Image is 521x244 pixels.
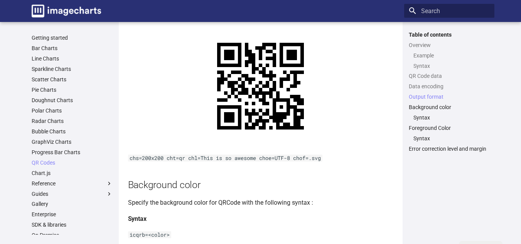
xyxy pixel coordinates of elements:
a: Enterprise [32,211,113,218]
input: Search [404,4,494,18]
a: Image-Charts documentation [29,2,104,20]
nav: Table of contents [404,31,494,153]
code: chs=200x200 cht=qr chl=This is so awesome choe=UTF-8 chof=.svg [128,155,322,162]
label: Guides [32,190,113,197]
nav: Background color [409,114,490,121]
a: SDK & libraries [32,221,113,228]
a: Data encoding [409,83,490,90]
a: Syntax [413,135,490,142]
a: Polar Charts [32,107,113,114]
a: Bar Charts [32,45,113,52]
a: QR Codes [32,159,113,166]
p: Specify the background color for QRCode with the following syntax : [128,198,393,208]
a: Progress Bar Charts [32,149,113,156]
a: GraphViz Charts [32,138,113,145]
a: Doughnut Charts [32,97,113,104]
a: Example [413,52,490,59]
a: Getting started [32,34,113,41]
a: Foreground Color [409,125,490,131]
a: Syntax [413,62,490,69]
a: Background color [409,104,490,111]
a: Gallery [32,200,113,207]
a: Overview [409,42,490,49]
img: logo [32,5,101,17]
a: Line Charts [32,55,113,62]
a: Radar Charts [32,118,113,125]
a: Sparkline Charts [32,66,113,72]
a: Syntax [413,114,490,121]
a: Pie Charts [32,86,113,93]
a: Scatter Charts [32,76,113,83]
label: Table of contents [404,31,494,38]
img: chart [200,25,321,147]
label: Reference [32,180,113,187]
a: Chart.js [32,170,113,177]
nav: Overview [409,52,490,69]
a: QR Code data [409,72,490,79]
a: Output format [409,93,490,100]
h2: Background color [128,178,393,192]
h4: Syntax [128,214,393,224]
a: Error correction level and margin [409,145,490,152]
code: icqrb=<color> [128,231,171,238]
a: On Premise [32,232,113,239]
nav: Foreground Color [409,135,490,142]
a: Bubble Charts [32,128,113,135]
